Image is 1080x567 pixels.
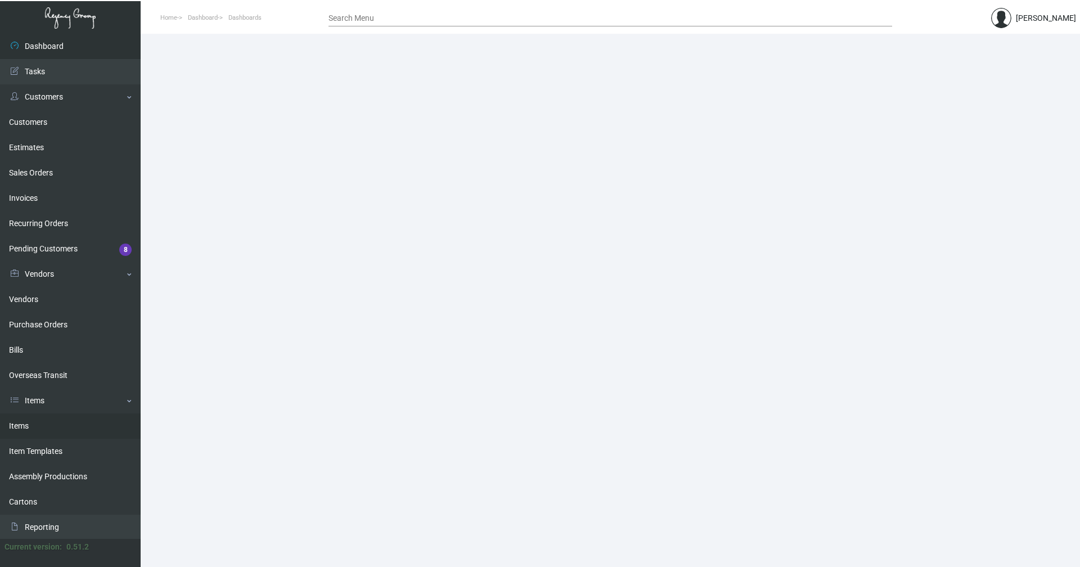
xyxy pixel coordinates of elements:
[228,14,262,21] span: Dashboards
[4,541,62,553] div: Current version:
[66,541,89,553] div: 0.51.2
[160,14,177,21] span: Home
[188,14,218,21] span: Dashboard
[991,8,1011,28] img: admin@bootstrapmaster.com
[1016,12,1076,24] div: [PERSON_NAME]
